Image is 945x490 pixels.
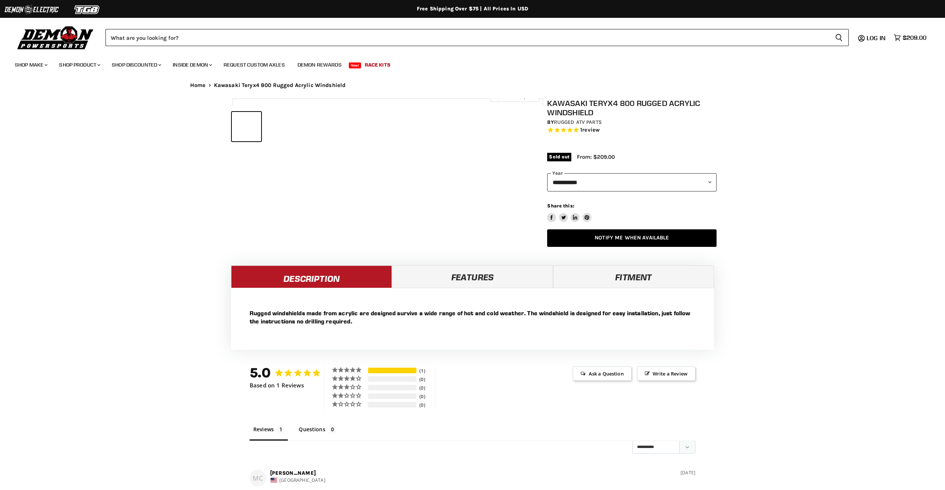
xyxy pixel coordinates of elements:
[232,112,261,141] button: IMAGE thumbnail
[582,127,600,133] span: review
[175,82,770,88] nav: Breadcrumbs
[231,265,392,288] a: Description
[295,424,340,441] li: Questions
[9,57,52,72] a: Shop Make
[15,24,96,51] img: Demon Powersports
[632,441,695,454] select: Sort reviews
[418,368,433,374] div: 1
[106,57,166,72] a: Shop Discounted
[190,82,206,88] a: Home
[547,229,717,247] a: Notify Me When Available
[368,368,416,373] div: 5-Star Ratings
[863,35,890,41] a: Log in
[359,57,396,72] a: Race Kits
[105,29,829,46] input: Search
[218,57,290,72] a: Request Custom Axles
[554,119,602,125] a: Rugged ATV Parts
[270,470,316,476] strong: [PERSON_NAME]
[250,424,288,441] li: Reviews
[332,367,367,373] div: 5 ★
[829,29,849,46] button: Search
[547,99,717,117] h1: Kawasaki Teryx4 800 Rugged Acrylic Windshield
[270,478,277,483] img: United States
[547,203,574,209] span: Share this:
[392,265,553,288] a: Features
[553,265,714,288] a: Fitment
[580,127,600,133] span: 1 reviews
[890,32,930,43] a: $209.00
[9,54,925,72] ul: Main menu
[867,34,886,42] span: Log in
[214,82,346,88] span: Kawasaki Teryx4 800 Rugged Acrylic Windshield
[4,3,59,17] img: Demon Electric Logo 2
[250,365,271,381] strong: 5.0
[292,57,347,72] a: Demon Rewards
[547,173,717,191] select: year
[573,367,631,381] span: Ask a Question
[53,57,105,72] a: Shop Product
[250,470,266,487] div: MC
[167,57,217,72] a: Inside Demon
[368,368,416,373] div: 100%
[279,477,325,483] span: [GEOGRAPHIC_DATA]
[637,367,695,381] span: Write a Review
[175,6,770,12] div: Free Shipping Over $75 | All Prices In USD
[250,309,695,325] p: Rugged windshields made from acrylic are designed survive a wide range of hot and cold weather. T...
[349,62,361,68] span: New!
[577,154,615,160] span: From: $209.00
[250,382,304,389] span: Based on 1 Reviews
[547,118,717,126] div: by
[494,94,535,99] span: Click to expand
[105,29,849,46] form: Product
[547,126,717,134] span: Rated 5.0 out of 5 stars 1 reviews
[547,153,571,161] span: Sold out
[547,203,591,222] aside: Share this:
[681,470,695,476] div: [DATE]
[903,34,926,41] span: $209.00
[59,3,115,17] img: TGB Logo 2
